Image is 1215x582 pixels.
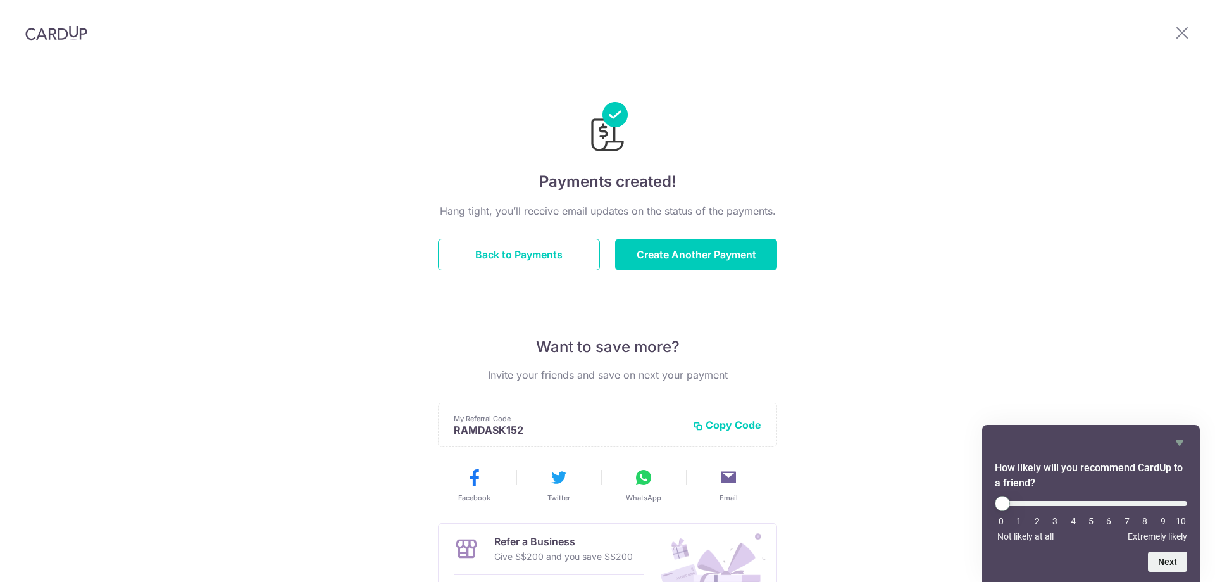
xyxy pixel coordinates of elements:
p: Give S$200 and you save S$200 [494,549,633,564]
div: How likely will you recommend CardUp to a friend? Select an option from 0 to 10, with 0 being Not... [995,496,1187,541]
li: 7 [1121,516,1133,526]
li: 9 [1157,516,1169,526]
h4: Payments created! [438,170,777,193]
button: Email [691,467,766,503]
p: Hang tight, you’ll receive email updates on the status of the payments. [438,203,777,218]
button: Twitter [521,467,596,503]
li: 4 [1067,516,1080,526]
li: 8 [1138,516,1151,526]
button: Back to Payments [438,239,600,270]
p: Refer a Business [494,534,633,549]
span: Extremely likely [1128,531,1187,541]
p: RAMDASK152 [454,424,683,436]
li: 0 [995,516,1007,526]
button: Create Another Payment [615,239,777,270]
button: Facebook [437,467,511,503]
li: 3 [1049,516,1061,526]
span: Facebook [458,493,490,503]
button: Hide survey [1172,435,1187,450]
h2: How likely will you recommend CardUp to a friend? Select an option from 0 to 10, with 0 being Not... [995,460,1187,491]
p: Want to save more? [438,337,777,357]
span: Twitter [547,493,570,503]
div: How likely will you recommend CardUp to a friend? Select an option from 0 to 10, with 0 being Not... [995,435,1187,572]
span: WhatsApp [626,493,661,503]
li: 1 [1012,516,1025,526]
p: My Referral Code [454,414,683,424]
img: Payments [587,102,628,155]
button: WhatsApp [606,467,681,503]
button: Copy Code [693,419,761,431]
li: 10 [1174,516,1187,526]
span: Email [720,493,738,503]
p: Invite your friends and save on next your payment [438,367,777,383]
img: CardUp [25,25,87,41]
button: Next question [1148,552,1187,572]
li: 2 [1031,516,1044,526]
li: 5 [1085,516,1097,526]
li: 6 [1102,516,1115,526]
span: Not likely at all [997,531,1054,541]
